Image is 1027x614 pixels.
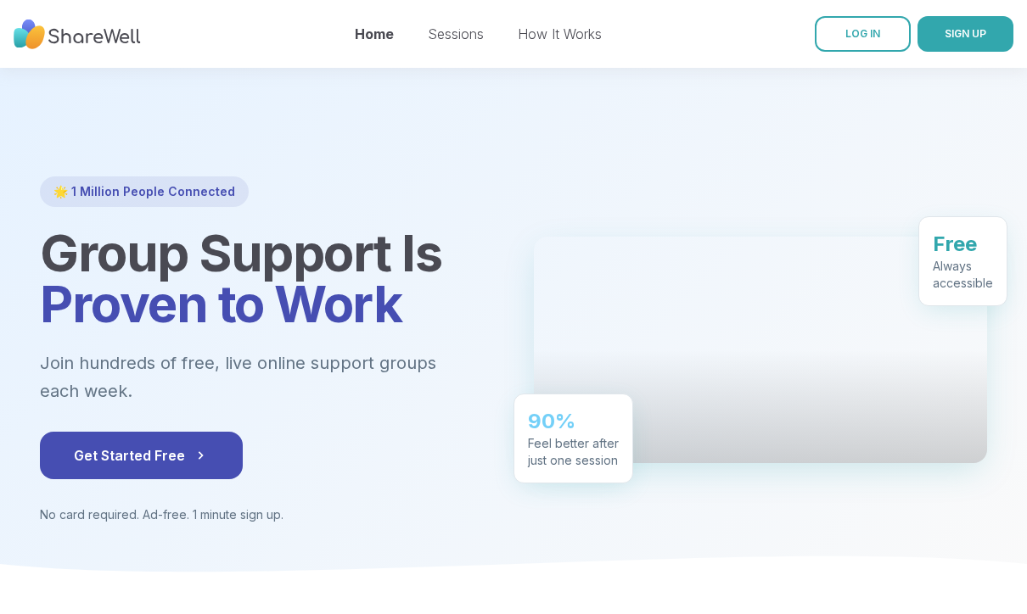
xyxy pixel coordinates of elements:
[40,227,493,329] h1: Group Support Is
[428,25,484,42] a: Sessions
[528,435,619,469] div: Feel better after just one session
[40,176,249,207] div: 🌟 1 Million People Connected
[40,349,493,405] p: Join hundreds of free, live online support groups each week.
[933,231,993,258] div: Free
[918,16,1013,52] button: SIGN UP
[815,16,911,52] a: LOG IN
[40,506,493,523] p: No card required. Ad-free. 1 minute sign up.
[355,25,394,42] a: Home
[528,408,619,435] div: 90%
[845,27,880,40] span: LOG IN
[518,25,602,42] a: How It Works
[945,27,986,40] span: SIGN UP
[74,445,209,466] span: Get Started Free
[40,432,243,479] button: Get Started Free
[14,11,141,58] img: ShareWell Nav Logo
[40,273,401,334] span: Proven to Work
[933,258,993,292] div: Always accessible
